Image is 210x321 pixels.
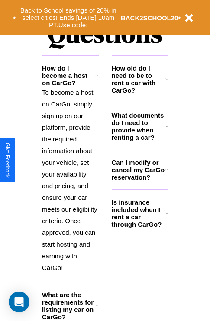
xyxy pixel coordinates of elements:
h3: What are the requirements for listing my car on CarGo? [42,291,96,321]
h3: How do I become a host on CarGo? [42,64,95,87]
h3: How old do I need to be to rent a car with CarGo? [112,64,166,94]
b: BACK2SCHOOL20 [121,14,178,22]
h3: Can I modify or cancel my CarGo reservation? [112,159,165,181]
h3: Is insurance included when I rent a car through CarGo? [112,199,166,228]
div: Open Intercom Messenger [9,292,29,312]
button: Back to School savings of 20% in select cities! Ends [DATE] 10am PT.Use code: [16,4,121,31]
p: To become a host on CarGo, simply sign up on our platform, provide the required information about... [42,87,99,273]
div: Give Feedback [4,143,10,178]
h3: What documents do I need to provide when renting a car? [112,112,166,141]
